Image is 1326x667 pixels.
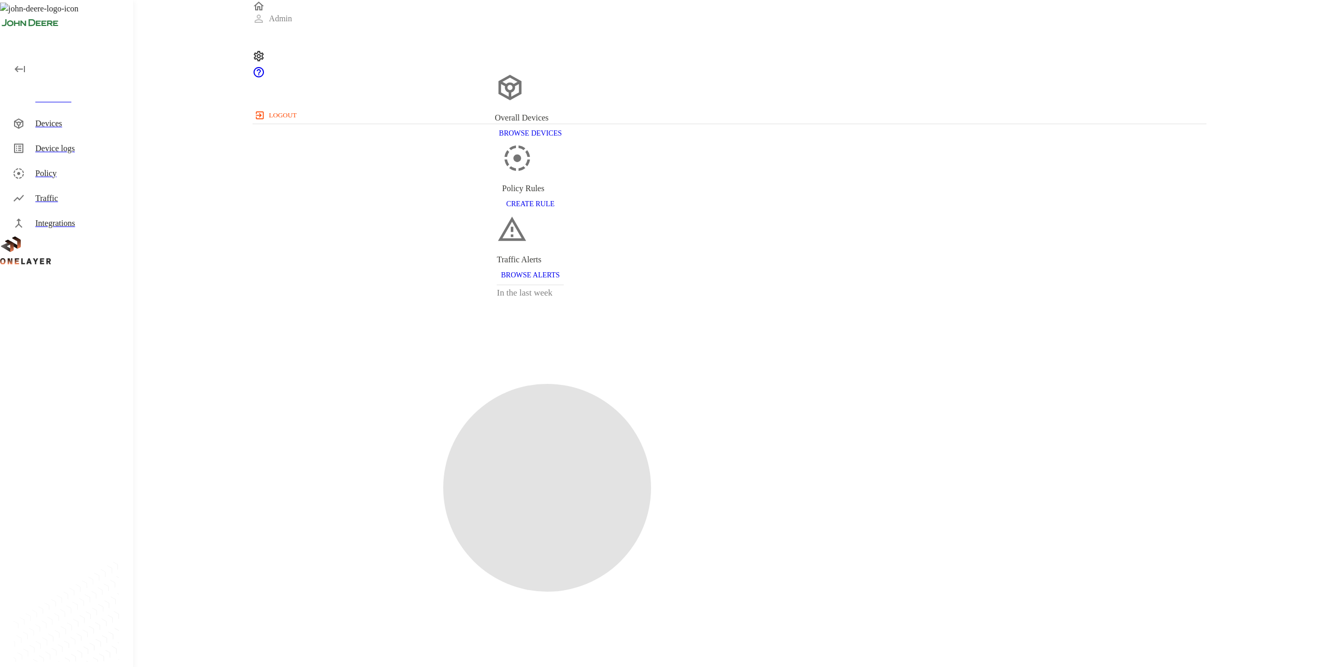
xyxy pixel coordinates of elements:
[495,128,566,137] a: BROWSE DEVICES
[502,199,559,208] a: CREATE RULE
[253,71,265,80] span: Support Portal
[502,195,559,214] button: CREATE RULE
[497,285,564,301] h3: In the last week
[495,124,566,143] button: BROWSE DEVICES
[497,254,564,266] div: Traffic Alerts
[497,270,564,279] a: BROWSE ALERTS
[502,182,559,195] div: Policy Rules
[269,12,292,25] p: Admin
[253,107,1207,124] a: logout
[253,71,265,80] a: onelayer-support
[253,107,301,124] button: logout
[497,266,564,285] button: BROWSE ALERTS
